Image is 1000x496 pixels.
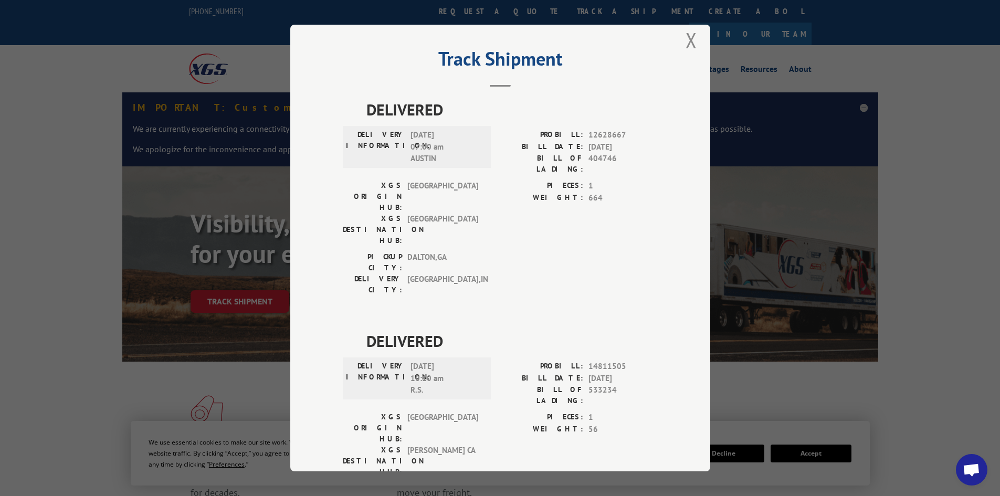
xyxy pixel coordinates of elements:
[686,26,697,54] button: Close modal
[588,373,658,385] span: [DATE]
[956,454,987,486] div: Open chat
[588,384,658,406] span: 533234
[407,411,478,445] span: [GEOGRAPHIC_DATA]
[346,361,405,396] label: DELIVERY INFORMATION:
[500,153,583,175] label: BILL OF LADING:
[500,192,583,204] label: WEIGHT:
[500,373,583,385] label: BILL DATE:
[407,273,478,296] span: [GEOGRAPHIC_DATA] , IN
[500,361,583,373] label: PROBILL:
[500,411,583,424] label: PIECES:
[343,251,402,273] label: PICKUP CITY:
[346,129,405,165] label: DELIVERY INFORMATION:
[366,98,658,121] span: DELIVERED
[366,329,658,353] span: DELIVERED
[343,411,402,445] label: XGS ORIGIN HUB:
[407,445,478,478] span: [PERSON_NAME] CA
[588,153,658,175] span: 404746
[343,273,402,296] label: DELIVERY CITY:
[500,424,583,436] label: WEIGHT:
[343,51,658,71] h2: Track Shipment
[410,361,481,396] span: [DATE] 10:10 am R.S.
[407,213,478,246] span: [GEOGRAPHIC_DATA]
[588,141,658,153] span: [DATE]
[410,129,481,165] span: [DATE] 07:00 am AUSTIN
[343,213,402,246] label: XGS DESTINATION HUB:
[588,129,658,141] span: 12628667
[588,192,658,204] span: 664
[588,361,658,373] span: 14811505
[407,251,478,273] span: DALTON , GA
[500,384,583,406] label: BILL OF LADING:
[407,180,478,213] span: [GEOGRAPHIC_DATA]
[500,129,583,141] label: PROBILL:
[343,180,402,213] label: XGS ORIGIN HUB:
[500,180,583,192] label: PIECES:
[343,445,402,478] label: XGS DESTINATION HUB:
[588,424,658,436] span: 56
[588,411,658,424] span: 1
[588,180,658,192] span: 1
[500,141,583,153] label: BILL DATE:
